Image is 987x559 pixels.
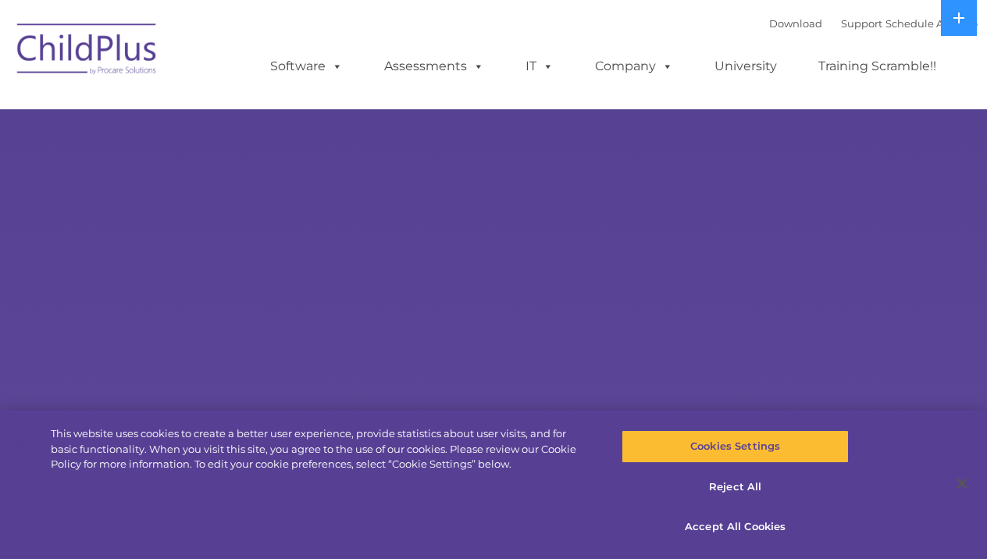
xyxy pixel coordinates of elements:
[255,51,358,82] a: Software
[841,17,882,30] a: Support
[699,51,793,82] a: University
[803,51,952,82] a: Training Scramble!!
[885,17,978,30] a: Schedule A Demo
[769,17,822,30] a: Download
[579,51,689,82] a: Company
[622,430,849,463] button: Cookies Settings
[622,511,849,543] button: Accept All Cookies
[51,426,592,472] div: This website uses cookies to create a better user experience, provide statistics about user visit...
[622,471,849,504] button: Reject All
[369,51,500,82] a: Assessments
[769,17,978,30] font: |
[510,51,569,82] a: IT
[9,12,166,91] img: ChildPlus by Procare Solutions
[945,466,979,500] button: Close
